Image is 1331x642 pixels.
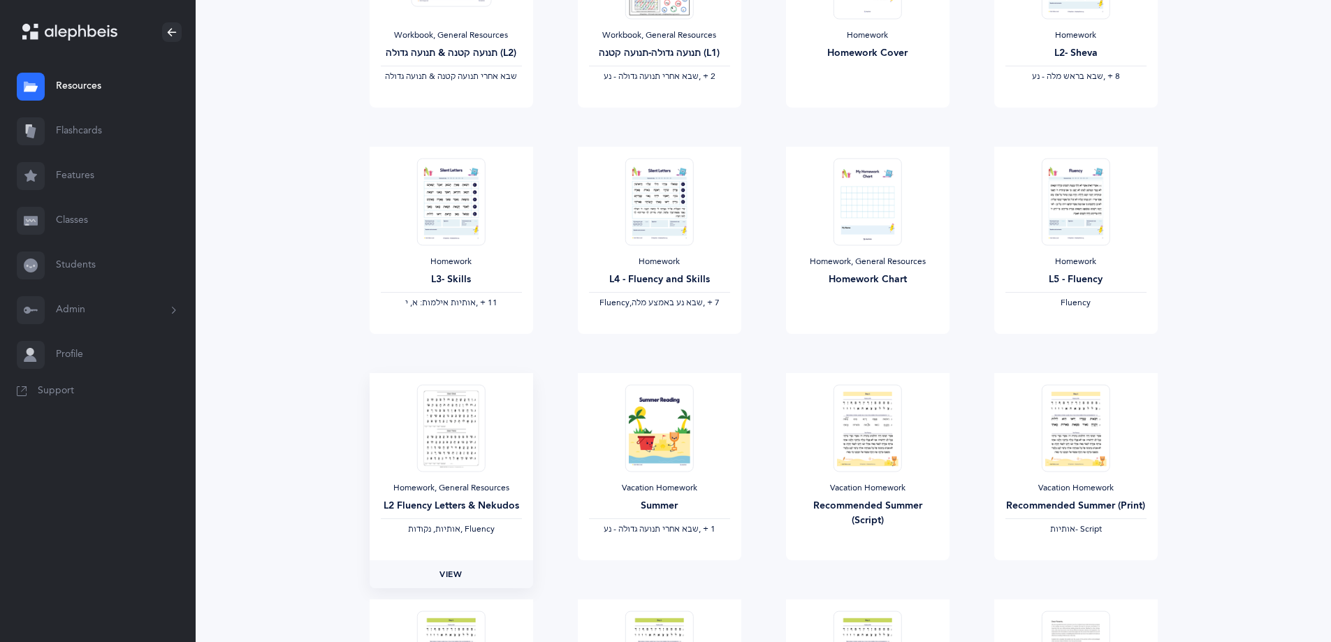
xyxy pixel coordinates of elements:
div: L2- Sheva [1005,46,1147,61]
div: Vacation Homework [797,483,938,494]
div: ‪, + 8‬ [1005,71,1147,82]
div: Homework [381,256,522,268]
div: L3- Skills [381,272,522,287]
div: Homework [797,30,938,41]
div: Fluency [1005,298,1147,309]
span: ‫אותיות אילמות: א, י‬ [405,298,476,307]
div: Recommended Summer (Script) [797,499,938,528]
img: Homework_L3_Skills_Y_EN_thumbnail_1741229587.png [416,158,485,245]
div: Summer [589,499,730,513]
div: Homework, General Resources [381,483,522,494]
div: תנועה גדולה-תנועה קטנה (L1) [589,46,730,61]
div: Homework [1005,256,1147,268]
img: Recommended_Summer_Print_EN_thumbnail_1717592177.png [1041,384,1110,472]
div: Recommended Summer (Print) [1005,499,1147,513]
div: L4 - Fluency and Skills [589,272,730,287]
div: ‪, + 7‬ [589,298,730,309]
div: ‪, + 11‬ [381,298,522,309]
div: L5 - Fluency [1005,272,1147,287]
div: ‪, + 2‬ [589,71,730,82]
span: ‫שבא בראש מלה - נע‬ [1032,71,1103,81]
div: L2 Fluency Letters & Nekudos [381,499,522,513]
div: Homework [1005,30,1147,41]
div: Workbook, General Resources [381,30,522,41]
span: ‫אותיות‬ [1050,524,1075,534]
div: תנועה קטנה & תנועה גדולה (L2) [381,46,522,61]
span: Support [38,384,74,398]
img: Homework_L6_Fluency_Y_EN_thumbnail_1731220590.png [1041,158,1110,245]
span: ‫אותיות, נקודות‬ [408,524,460,534]
img: Homework_L11_Skills%2BFlunecy-O-A-EN_Yellow_EN_thumbnail_1741229997.png [625,158,693,245]
div: ‪, + 1‬ [589,524,730,535]
div: Homework Cover [797,46,938,61]
div: Homework Chart [797,272,938,287]
span: Fluency, [599,298,632,307]
img: My_Homework_Chart_1_thumbnail_1716209946.png [833,158,901,245]
span: ‫שבא אחרי תנועה קטנה & תנועה גדולה‬ [385,71,517,81]
span: ‫שבא אחרי תנועה גדולה - נע‬ [604,524,699,534]
div: Workbook, General Resources [589,30,730,41]
img: Recommended_Summer_Script_EN_thumbnail_1717639721.png [833,384,901,472]
span: ‫שבא נע באמצע מלה‬ [632,298,703,307]
span: ‫שבא אחרי תנועה גדולה - נע‬ [604,71,699,81]
div: Homework, General Resources [797,256,938,268]
div: , Fluency [381,524,522,535]
img: FluencyProgram-SpeedReading-L2_thumbnail_1736302935.png [416,384,485,472]
div: Vacation Homework [1005,483,1147,494]
div: - Script [1005,524,1147,535]
img: Summer_EN_thumbnail_1716337802.png [625,384,693,472]
div: Vacation Homework [589,483,730,494]
span: View [439,568,462,581]
a: View [370,560,533,588]
div: Homework [589,256,730,268]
